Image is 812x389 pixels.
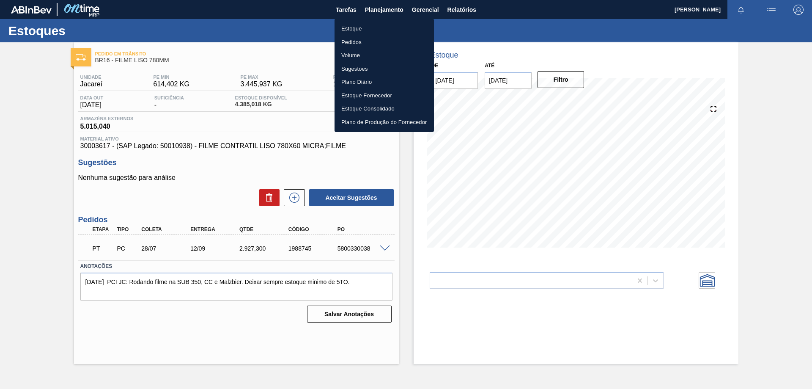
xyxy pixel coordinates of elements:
a: Plano Diário [335,75,434,89]
a: Estoque [335,22,434,36]
a: Estoque Consolidado [335,102,434,116]
a: Volume [335,49,434,62]
a: Plano de Produção do Fornecedor [335,116,434,129]
a: Estoque Fornecedor [335,89,434,102]
a: Sugestões [335,62,434,76]
a: Pedidos [335,36,434,49]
